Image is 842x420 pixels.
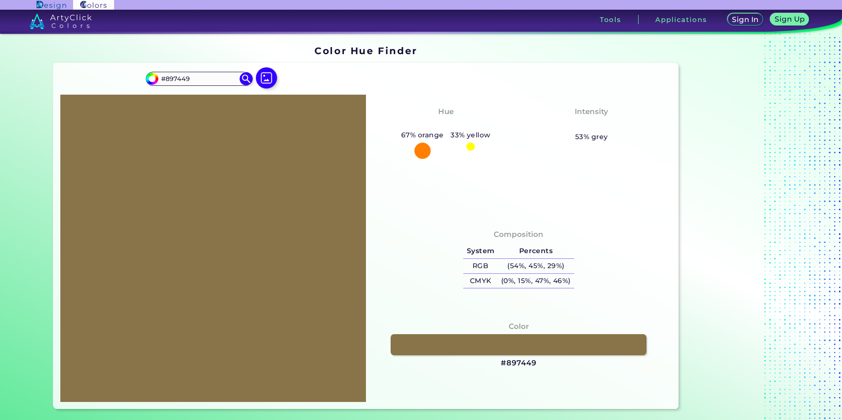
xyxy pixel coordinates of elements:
[575,119,608,130] h3: Pastel
[406,119,486,130] h3: Yellowish Orange
[575,105,608,118] h4: Intensity
[240,72,253,85] img: icon search
[498,244,574,258] h5: Percents
[682,42,792,413] iframe: Advertisement
[314,44,417,57] h1: Color Hue Finder
[498,274,574,288] h5: (0%, 15%, 47%, 46%)
[447,129,494,141] h5: 33% yellow
[600,16,621,23] h3: Tools
[463,259,498,273] h5: RGB
[30,13,92,29] img: logo_artyclick_colors_white.svg
[729,14,762,25] a: Sign In
[438,105,454,118] h4: Hue
[772,14,807,25] a: Sign Up
[158,73,240,85] input: type color..
[498,259,574,273] h5: (54%, 45%, 29%)
[463,274,498,288] h5: CMYK
[655,16,707,23] h3: Applications
[733,16,757,23] h5: Sign In
[256,67,277,88] img: icon picture
[501,358,537,368] h3: #897449
[463,244,498,258] h5: System
[575,131,608,143] h5: 53% grey
[398,129,447,141] h5: 67% orange
[494,228,543,241] h4: Composition
[37,1,66,9] img: ArtyClick Design logo
[776,16,803,22] h5: Sign Up
[509,320,529,333] h4: Color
